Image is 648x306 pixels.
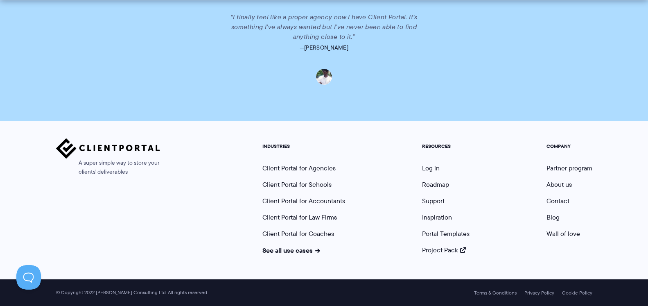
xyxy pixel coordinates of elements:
[422,213,452,222] a: Inspiration
[524,290,554,296] a: Privacy Policy
[422,196,445,206] a: Support
[262,180,332,189] a: Client Portal for Schools
[262,143,345,149] h5: INDUSTRIES
[94,42,554,53] p: —[PERSON_NAME]
[220,12,429,42] p: “I finally feel like a proper agency now I have Client Portal. It’s something I’ve always wanted ...
[422,245,466,255] a: Project Pack
[262,196,345,206] a: Client Portal for Accountants
[546,163,592,173] a: Partner program
[546,213,560,222] a: Blog
[262,245,321,255] a: See all use cases
[546,229,580,238] a: Wall of love
[16,265,41,290] iframe: Toggle Customer Support
[52,290,212,296] span: © Copyright 2022 [PERSON_NAME] Consulting Ltd. All rights reserved.
[546,143,592,149] h5: COMPANY
[262,163,336,173] a: Client Portal for Agencies
[262,213,337,222] a: Client Portal for Law Firms
[422,163,440,173] a: Log in
[422,180,449,189] a: Roadmap
[56,159,160,177] span: A super simple way to store your clients' deliverables
[546,180,572,189] a: About us
[422,143,470,149] h5: RESOURCES
[422,229,470,238] a: Portal Templates
[262,229,334,238] a: Client Portal for Coaches
[474,290,517,296] a: Terms & Conditions
[562,290,592,296] a: Cookie Policy
[546,196,569,206] a: Contact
